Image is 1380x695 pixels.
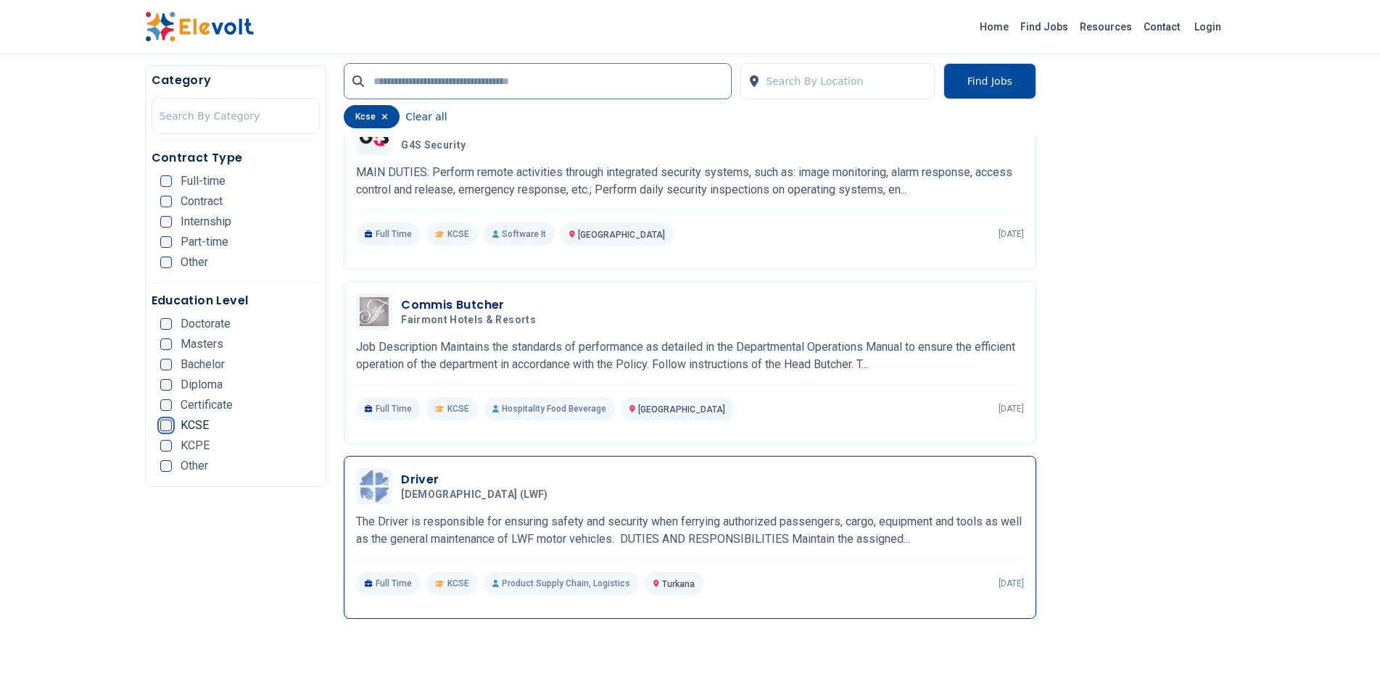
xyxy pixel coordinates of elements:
[356,164,1024,199] p: MAIN DUTIES: Perform remote activities through integrated security systems, such as: image monito...
[181,196,223,207] span: Contract
[999,403,1024,415] p: [DATE]
[484,222,555,246] p: Software It
[181,379,223,391] span: Diploma
[405,105,447,128] button: Clear all
[360,297,389,326] img: Fairmont Hotels & Resorts
[356,572,421,595] p: Full Time
[160,359,172,370] input: Bachelor
[160,196,172,207] input: Contract
[160,440,172,451] input: KCPE
[181,460,208,472] span: Other
[181,175,226,187] span: Full-time
[160,257,172,268] input: Other
[1074,15,1138,38] a: Resources
[152,292,321,309] h5: Education Level
[181,338,223,350] span: Masters
[401,296,542,314] h3: Commis Butcher
[152,72,321,89] h5: Category
[447,228,469,240] span: KCSE
[181,399,233,411] span: Certificate
[356,222,421,246] p: Full Time
[160,338,172,350] input: Masters
[1054,65,1236,500] iframe: Advertisement
[360,470,389,502] img: Lutheran World Federation (LWF)
[181,216,231,228] span: Internship
[356,468,1024,595] a: Lutheran World Federation (LWF)Driver[DEMOGRAPHIC_DATA] (LWF)The Driver is responsible for ensuri...
[447,578,469,589] span: KCSE
[638,404,725,415] span: [GEOGRAPHIC_DATA]
[356,513,1024,548] p: The Driver is responsible for ensuring safety and security when ferrying authorized passengers, c...
[356,119,1024,246] a: G4S SecurityMonitoring AssistantG4S SecurityMAIN DUTIES: Perform remote activities through integr...
[1307,625,1380,695] iframe: Chat Widget
[160,379,172,391] input: Diploma
[1015,15,1074,38] a: Find Jobs
[356,294,1024,420] a: Fairmont Hotels & ResortsCommis ButcherFairmont Hotels & ResortsJob Description Maintains the sta...
[152,149,321,167] h5: Contract Type
[999,228,1024,240] p: [DATE]
[160,216,172,228] input: Internship
[181,359,225,370] span: Bachelor
[160,318,172,330] input: Doctorate
[356,338,1024,373] p: Job Description Maintains the standards of performance as detailed in the Departmental Operations...
[999,578,1024,589] p: [DATE]
[447,403,469,415] span: KCSE
[181,440,210,451] span: KCPE
[401,139,466,152] span: G4S Security
[401,488,548,502] span: [DEMOGRAPHIC_DATA] (LWF)
[662,579,695,589] span: Turkana
[484,572,639,595] p: Product Supply Chain, Logistics
[181,420,209,431] span: KCSE
[401,471,553,488] h3: Driver
[160,399,172,411] input: Certificate
[356,397,421,420] p: Full Time
[943,63,1036,99] button: Find Jobs
[160,460,172,472] input: Other
[578,230,665,240] span: [GEOGRAPHIC_DATA]
[344,105,400,128] div: kcse
[160,236,172,248] input: Part-time
[160,420,172,431] input: KCSE
[160,175,172,187] input: Full-time
[974,15,1015,38] a: Home
[1138,15,1186,38] a: Contact
[181,257,208,268] span: Other
[401,314,536,327] span: Fairmont Hotels & Resorts
[181,318,231,330] span: Doctorate
[484,397,615,420] p: Hospitality Food Beverage
[181,236,228,248] span: Part-time
[145,12,254,42] img: Elevolt
[1186,12,1230,41] a: Login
